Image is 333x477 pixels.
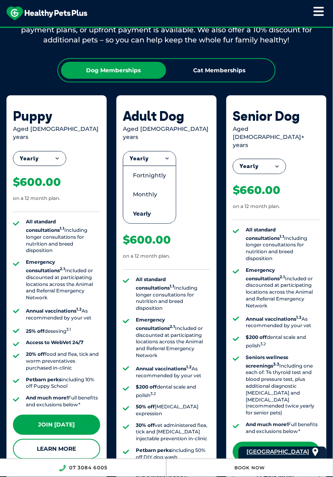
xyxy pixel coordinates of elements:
[26,219,64,233] strong: All standard consultations
[246,334,320,349] li: dental scale and polish
[136,364,210,379] li: As recommended by your vet
[136,448,210,461] li: including 50% off DIY dog wash
[6,6,87,20] img: hpp-logo
[136,448,171,454] strong: Petbarn perks
[26,395,68,401] strong: And much more!
[26,328,44,334] strong: 25% off
[123,151,176,166] button: Yearly
[76,307,82,312] sup: 1.2
[123,166,176,185] li: Fortnightly
[246,422,320,435] li: Full benefits and exclusions below*
[136,317,210,359] li: Included or discounted at participating locations across the Animal and Referral Emergency Network
[26,326,100,335] li: desexing
[246,267,285,282] strong: Emergency consultations
[59,465,66,472] img: location_phone.svg
[60,266,65,271] sup: 2.1
[123,185,176,204] li: Monthly
[247,448,309,456] span: [GEOGRAPHIC_DATA]
[123,253,170,260] div: on a 12 month plan.
[247,447,309,458] a: [GEOGRAPHIC_DATA]
[246,316,301,322] strong: Annual vaccinations
[61,62,166,79] div: Dog Memberships
[136,384,210,399] li: dental scale and polish
[26,339,83,345] strong: Access to WebVet 24/7
[26,259,65,273] strong: Emergency consultations
[13,439,100,459] a: Learn More
[170,324,175,329] sup: 2.1
[233,442,320,462] a: Join [DATE]
[167,62,272,79] div: Cat Memberships
[246,334,267,340] strong: $200 off
[260,341,266,347] sup: 3.2
[26,351,45,357] strong: 20% off
[26,351,100,371] li: food and flea, tick and worm preventatives purchased in-clinic
[136,404,210,418] li: [MEDICAL_DATA] expression
[233,183,280,197] div: $660.00
[123,204,176,223] li: Yearly
[280,234,284,239] sup: 1.1
[26,306,100,322] li: As recommended by your vet
[296,315,301,320] sup: 1.2
[273,361,279,367] sup: 3.3
[136,276,210,312] li: Including longer consultations for nutrition and breed disposition
[136,366,192,372] strong: Annual vaccinations
[26,395,100,408] li: Full benefits and exclusions below*
[26,259,100,301] li: Included or discounted at participating locations across the Animal and Referral Emergency Network
[233,108,320,124] div: Senior Dog
[233,159,286,174] button: Yearly
[13,108,100,124] div: Puppy
[186,364,192,370] sup: 1.2
[13,175,61,189] div: $600.00
[13,125,100,141] div: Aged [DEMOGRAPHIC_DATA] years
[70,465,108,471] a: 07 3084 6005
[246,354,288,369] strong: Seniors wellness screenings
[13,415,100,435] a: Join [DATE]
[136,422,155,429] strong: 30% off
[280,274,285,279] sup: 2.1
[123,233,171,247] div: $600.00
[136,276,174,291] strong: All standard consultations
[150,391,156,396] sup: 3.2
[26,219,100,254] li: Including longer consultations for nutrition and breed disposition
[123,108,210,124] div: Adult Dog
[123,125,210,141] div: Aged [DEMOGRAPHIC_DATA] years
[246,354,320,417] li: Including one each of: T4 thyroid test and blood pressure test, plus additional diagnostic [MEDIC...
[233,203,280,210] div: on a 12 month plan.
[13,195,60,202] div: on a 12 month plan.
[136,404,155,410] strong: 50% off
[26,308,82,314] strong: Annual vaccinations
[136,384,157,390] strong: $200 off
[246,227,284,241] strong: All standard consultations
[13,151,66,166] button: Yearly
[246,227,320,262] li: Including longer consultations for nutrition and breed disposition
[246,314,320,330] li: As recommended by your vet
[170,284,174,289] sup: 1.1
[246,422,288,428] strong: And much more!
[66,327,71,332] sup: 3.1
[60,226,64,231] sup: 1.1
[233,125,320,149] div: Aged [DEMOGRAPHIC_DATA]+ years
[234,465,265,471] a: Book Now
[16,27,318,34] span: Proactive, preventative wellness program designed to keep your pet healthier and happier for longer
[136,317,175,331] strong: Emergency consultations
[246,267,320,309] li: Included or discounted at participating locations across the Animal and Referral Emergency Network
[26,376,61,382] strong: Petbarn perks
[136,422,210,443] li: vet administered flea, tick and [MEDICAL_DATA] injectable prevention in-clinic
[26,376,100,390] li: including 10% off Puppy School
[312,448,318,457] img: location_pin.svg
[6,15,327,45] div: All of our memberships are for a 12 month term. We offer simple and affordable payment plans, or ...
